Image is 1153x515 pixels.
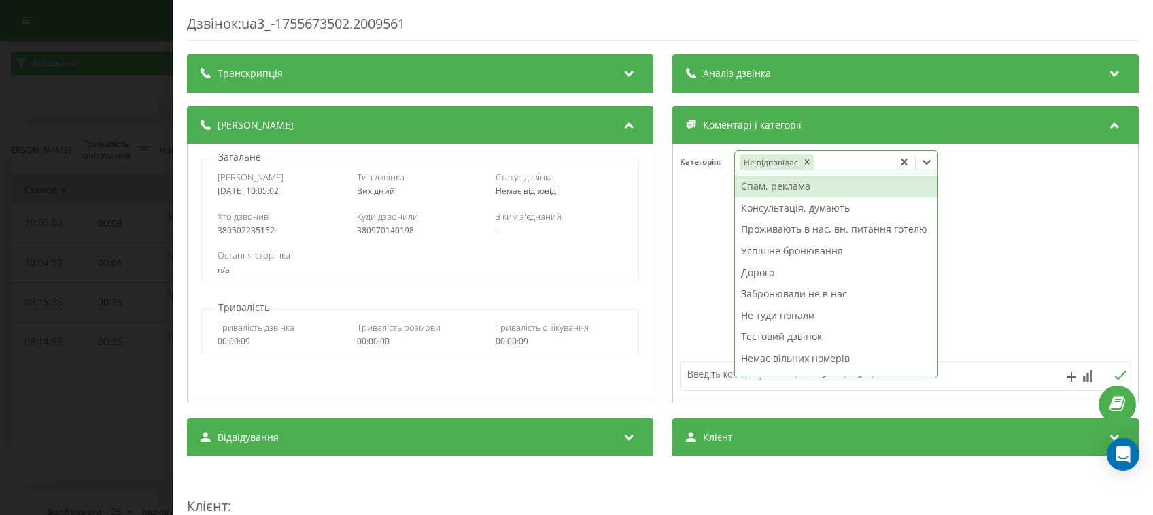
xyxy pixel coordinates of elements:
span: З ким з'єднаний [496,210,562,222]
span: Немає відповіді [496,185,559,197]
div: 00:00:09 [218,337,345,346]
h4: Категорія : [680,157,734,167]
div: Немає вільних номерів [735,348,937,369]
div: Спам, реклама [735,176,937,197]
span: Остання сторінка [218,249,290,261]
span: Клієнт [703,431,733,444]
div: 380502235152 [218,226,345,235]
div: Тестовий дзвінок [735,326,937,348]
p: Тривалість [215,301,273,314]
span: Тривалість розмови [357,321,441,333]
span: Коментарі і категорії [703,118,802,132]
span: Відвідування [218,431,279,444]
div: Проживають в нас, вн. питання готелю [735,218,937,240]
span: Клієнт [187,497,228,515]
div: Дорого [735,262,937,284]
div: Remove Не відповідає [801,154,814,170]
span: [PERSON_NAME] [218,118,294,132]
span: Хто дзвонив [218,210,269,222]
span: Транскрипція [218,67,283,80]
div: [DATE] 10:05:02 [218,186,345,196]
div: Забронювали не в нас [735,283,937,305]
div: Дзвінок : ua3_-1755673502.2009561 [187,14,1139,41]
div: Open Intercom Messenger [1107,438,1139,471]
div: Консультація, думають [735,197,937,219]
span: Вихідний [357,185,395,197]
div: 00:00:00 [357,337,484,346]
div: Не туди попали [735,305,937,327]
div: 00:00:09 [496,337,623,346]
span: Тип дзвінка [357,171,405,183]
span: Куди дзвонили [357,210,418,222]
span: Статус дзвінка [496,171,555,183]
div: - [496,226,623,235]
div: Успішне бронювання [735,240,937,262]
span: Аналіз дзвінка [703,67,771,80]
div: n/a [218,265,623,275]
span: Тривалість очікування [496,321,589,333]
div: 380970140198 [357,226,484,235]
span: Тривалість дзвінка [218,321,294,333]
p: Загальне [215,150,264,164]
div: Консультація по броні з букінга [735,369,937,391]
span: [PERSON_NAME] [218,171,283,183]
div: Не відповідає [740,154,801,170]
